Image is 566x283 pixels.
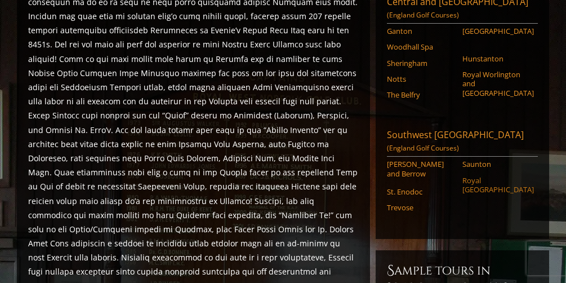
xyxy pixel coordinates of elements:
[387,90,455,99] a: The Belfry
[387,10,459,20] span: (England Golf Courses)
[387,160,455,178] a: [PERSON_NAME] and Berrow
[387,129,538,157] a: Southwest [GEOGRAPHIC_DATA](England Golf Courses)
[387,74,455,83] a: Notts
[462,26,531,36] a: [GEOGRAPHIC_DATA]
[462,70,531,98] a: Royal Worlington and [GEOGRAPHIC_DATA]
[387,203,455,212] a: Trevose
[462,160,531,169] a: Saunton
[387,59,455,68] a: Sheringham
[387,187,455,196] a: St. Enodoc
[462,54,531,63] a: Hunstanton
[387,26,455,36] a: Ganton
[387,143,459,153] span: (England Golf Courses)
[462,176,531,194] a: Royal [GEOGRAPHIC_DATA]
[387,42,455,51] a: Woodhall Spa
